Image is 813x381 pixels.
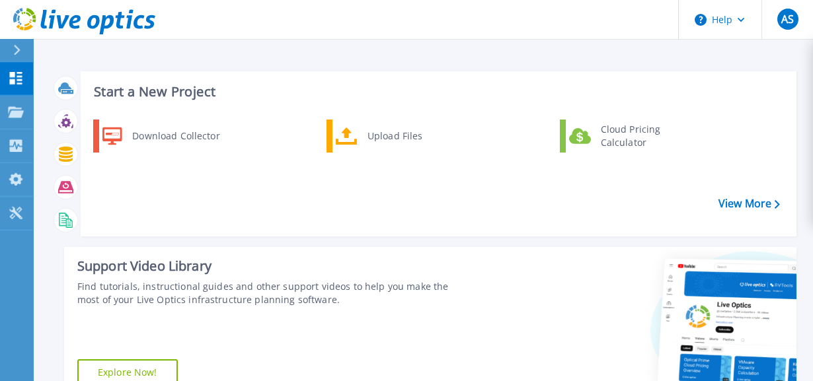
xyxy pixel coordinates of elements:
[718,197,780,210] a: View More
[77,280,457,306] div: Find tutorials, instructional guides and other support videos to help you make the most of your L...
[594,123,692,149] div: Cloud Pricing Calculator
[93,120,229,153] a: Download Collector
[126,123,225,149] div: Download Collector
[560,120,695,153] a: Cloud Pricing Calculator
[94,85,779,99] h3: Start a New Project
[327,120,462,153] a: Upload Files
[781,14,794,24] span: AS
[77,258,457,275] div: Support Video Library
[361,123,459,149] div: Upload Files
